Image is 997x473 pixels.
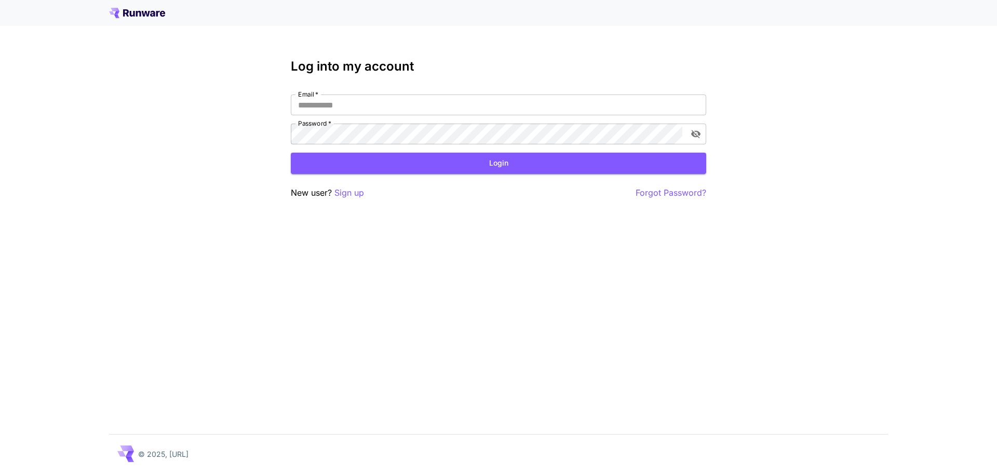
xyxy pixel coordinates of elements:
[138,449,188,460] p: © 2025, [URL]
[291,186,364,199] p: New user?
[686,125,705,143] button: toggle password visibility
[291,59,706,74] h3: Log into my account
[334,186,364,199] button: Sign up
[298,119,331,128] label: Password
[291,153,706,174] button: Login
[636,186,706,199] button: Forgot Password?
[298,90,318,99] label: Email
